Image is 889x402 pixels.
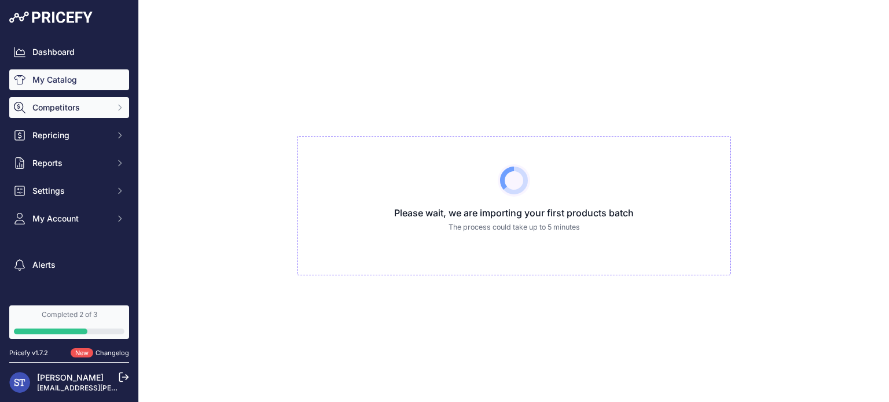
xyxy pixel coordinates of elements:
button: My Account [9,208,129,229]
span: Competitors [32,102,108,113]
span: Settings [32,185,108,197]
h3: Please wait, we are importing your first products batch [307,206,721,220]
a: [PERSON_NAME] [37,373,104,382]
a: Changelog [95,349,129,357]
button: Reports [9,153,129,174]
div: Pricefy v1.7.2 [9,348,48,358]
a: [EMAIL_ADDRESS][PERSON_NAME][DOMAIN_NAME] [37,383,215,392]
nav: Sidebar [9,42,129,319]
button: Repricing [9,125,129,146]
button: Competitors [9,97,129,118]
a: Alerts [9,255,129,275]
span: Reports [32,157,108,169]
span: New [71,348,93,358]
a: Dashboard [9,42,129,62]
a: My Catalog [9,69,129,90]
span: Repricing [32,130,108,141]
a: Suggest a feature [9,298,129,319]
p: The process could take up to 5 minutes [307,222,721,233]
img: Pricefy Logo [9,12,93,23]
button: Settings [9,180,129,201]
span: My Account [32,213,108,224]
div: Completed 2 of 3 [14,310,124,319]
a: Completed 2 of 3 [9,305,129,339]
